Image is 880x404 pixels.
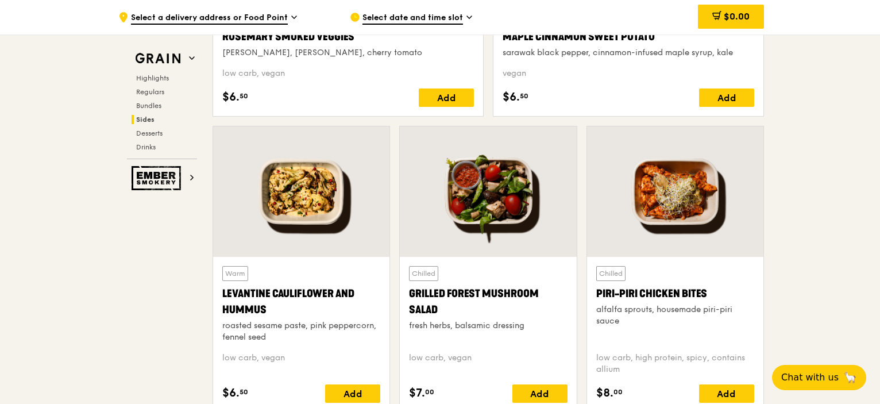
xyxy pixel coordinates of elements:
div: Add [512,384,568,403]
div: Chilled [409,266,438,281]
span: 00 [613,387,623,397]
div: low carb, vegan [222,352,380,375]
div: Add [419,89,474,107]
span: Drinks [136,143,156,151]
span: $6. [222,384,240,402]
div: roasted sesame paste, pink peppercorn, fennel seed [222,320,380,343]
div: Add [325,384,380,403]
span: $6. [503,89,520,106]
div: alfalfa sprouts, housemade piri-piri sauce [596,304,754,327]
div: low carb, high protein, spicy, contains allium [596,352,754,375]
span: 00 [425,387,434,397]
img: Grain web logo [132,48,184,69]
span: 50 [520,91,528,101]
div: Warm [222,266,248,281]
span: $7. [409,384,425,402]
div: low carb, vegan [222,68,474,79]
div: Add [699,89,754,107]
div: Chilled [596,266,626,281]
span: Select a delivery address or Food Point [131,12,288,25]
div: Piri-piri Chicken Bites [596,286,754,302]
span: Regulars [136,88,164,96]
span: Highlights [136,74,169,82]
span: $0.00 [724,11,750,22]
img: Ember Smokery web logo [132,166,184,190]
div: fresh herbs, balsamic dressing [409,320,567,332]
div: Rosemary Smoked Veggies [222,29,474,45]
span: 50 [240,91,248,101]
span: $6. [222,89,240,106]
button: Chat with us🦙 [772,365,866,390]
span: $8. [596,384,613,402]
div: [PERSON_NAME], [PERSON_NAME], cherry tomato [222,47,474,59]
span: 🦙 [843,371,857,384]
span: Sides [136,116,155,124]
span: Chat with us [781,371,839,384]
span: Select date and time slot [362,12,463,25]
div: Grilled Forest Mushroom Salad [409,286,567,318]
div: Add [699,384,754,403]
div: vegan [503,68,754,79]
div: Maple Cinnamon Sweet Potato [503,29,754,45]
span: Desserts [136,129,163,137]
div: low carb, vegan [409,352,567,375]
span: 50 [240,387,248,397]
div: Levantine Cauliflower and Hummus [222,286,380,318]
div: sarawak black pepper, cinnamon-infused maple syrup, kale [503,47,754,59]
span: Bundles [136,102,161,110]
